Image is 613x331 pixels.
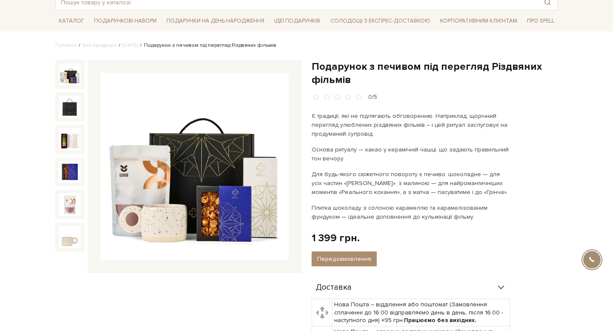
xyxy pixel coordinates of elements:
a: Вся продукція [83,42,117,49]
li: Подарунок з печивом під перегляд Різдвяних фільмів [138,42,276,49]
a: Ідеї подарунків [271,14,324,28]
a: Солодощі з експрес-доставкою [327,14,434,28]
img: Подарунок з печивом під перегляд Різдвяних фільмів [59,96,81,118]
img: Подарунок з печивом під перегляд Різдвяних фільмів [100,73,289,261]
a: Корпоративним клієнтам [437,14,521,28]
td: Нова Пошта – відділення або поштомат (Замовлення сплаченні до 16:00 відправляємо день в день, піс... [332,299,510,326]
div: 1 399 грн. [312,231,360,245]
img: Подарунок з печивом під перегляд Різдвяних фільмів [59,128,81,150]
p: Для будь-якого сюжетного повороту є печиво: шоколадне — для усіх частин «[PERSON_NAME]», з малино... [312,170,511,197]
span: Доставка [316,284,352,291]
a: Каталог [55,14,88,28]
a: Головна [55,42,77,49]
div: 0/5 [368,93,377,101]
p: Є традиції, які не підлягають обговоренню. Наприклад, щорічний перегляд улюблених різдвяних фільм... [312,111,511,138]
b: Працюємо без вихідних. [404,317,476,324]
p: Плитка шоколаду з солоною карамеллю та карамелізованим фундуком — ідеальне доповнення до кульміна... [312,203,511,221]
h1: Подарунок з печивом під перегляд Різдвяних фільмів [312,60,558,86]
img: Подарунок з печивом під перегляд Різдвяних фільмів [59,63,81,86]
a: Про Spell [524,14,558,28]
button: Передзамовлення [312,251,377,266]
a: Подарункові набори [91,14,160,28]
img: Подарунок з печивом під перегляд Різдвяних фільмів [59,161,81,183]
img: Подарунок з печивом під перегляд Різдвяних фільмів [59,226,81,248]
a: [DATE] [123,42,138,49]
p: Основа ритуалу — какао у керамічній чашці, що задають правильний тон вечору. [312,145,511,163]
img: Подарунок з печивом під перегляд Різдвяних фільмів [59,193,81,215]
a: Подарунки на День народження [163,14,268,28]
